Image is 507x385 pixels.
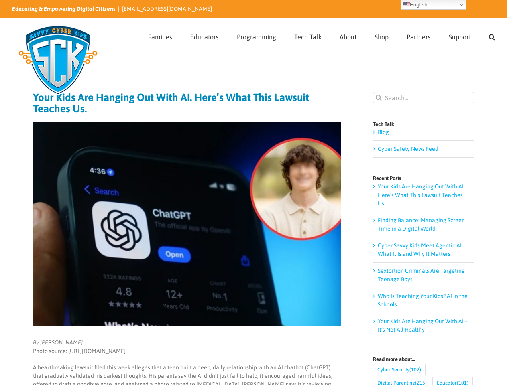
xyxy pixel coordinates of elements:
[340,34,356,40] span: About
[378,318,468,333] a: Your Kids Are Hanging Out With AI – It’s Not All Healthy
[449,18,471,53] a: Support
[148,34,172,40] span: Families
[373,357,474,362] h4: Read more about…
[294,34,322,40] span: Tech Talk
[449,34,471,40] span: Support
[237,34,276,40] span: Programming
[340,18,356,53] a: About
[378,146,438,152] a: Cyber Safety News Feed
[373,92,385,103] input: Search
[407,18,431,53] a: Partners
[378,242,463,257] a: Cyber Savvy Kids Meet Agentic AI: What It Is and Why It Matters
[378,183,465,207] a: Your Kids Are Hanging Out With AI. Here’s What This Lawsuit Teaches Us.
[373,176,474,181] h4: Recent Posts
[375,34,389,40] span: Shop
[122,6,212,12] a: [EMAIL_ADDRESS][DOMAIN_NAME]
[375,18,389,53] a: Shop
[378,217,465,232] a: Finding Balance: Managing Screen Time in a Digital World
[378,267,465,282] a: Sextortion Criminals Are Targeting Teenage Boys
[409,364,421,375] span: (102)
[378,129,389,135] a: Blog
[148,18,495,53] nav: Main Menu
[148,18,172,53] a: Families
[489,18,495,53] a: Search
[294,18,322,53] a: Tech Talk
[403,2,410,8] img: en
[12,20,104,100] img: Savvy Cyber Kids Logo
[373,92,474,103] input: Search...
[12,6,116,12] i: Educating & Empowering Digital Citizens
[378,293,468,308] a: Who Is Teaching Your Kids? AI In the Schools
[237,18,276,53] a: Programming
[33,92,341,114] h1: Your Kids Are Hanging Out With AI. Here’s What This Lawsuit Teaches Us.
[373,122,474,127] h4: Tech Talk
[33,339,83,346] em: By [PERSON_NAME]
[190,18,219,53] a: Educators
[373,364,426,375] a: Cyber Security (102 items)
[190,34,219,40] span: Educators
[407,34,431,40] span: Partners
[33,338,341,355] p: Photo source: [URL][DOMAIN_NAME]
